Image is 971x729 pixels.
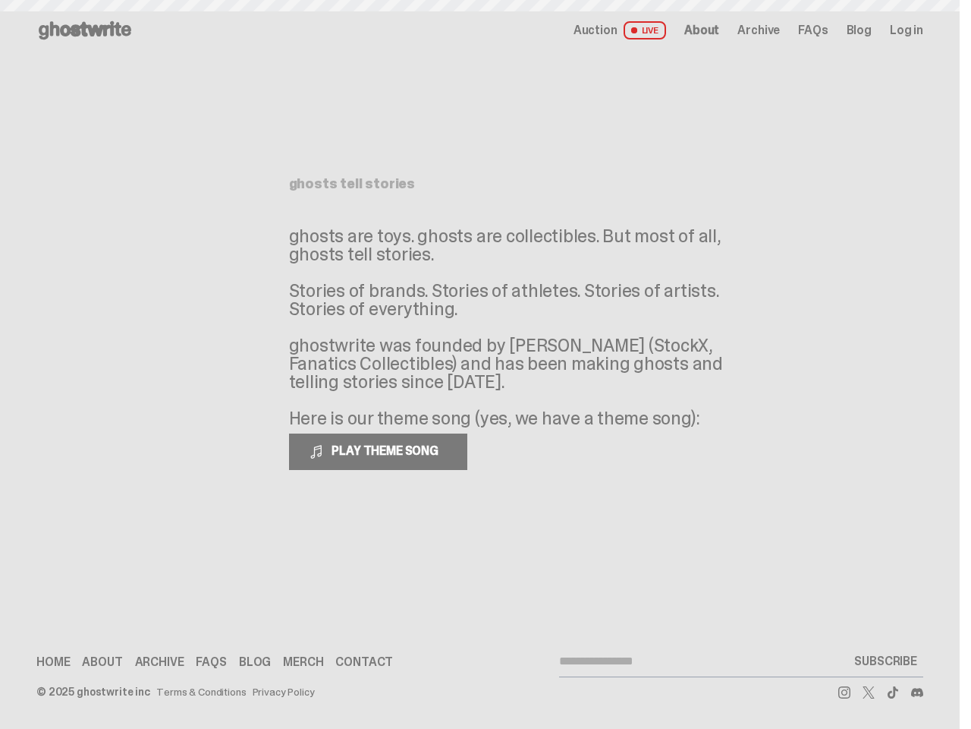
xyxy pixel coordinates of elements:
[156,686,246,697] a: Terms & Conditions
[847,24,872,36] a: Blog
[573,21,666,39] a: Auction LIVE
[82,656,122,668] a: About
[135,656,184,668] a: Archive
[573,24,617,36] span: Auction
[289,434,467,470] button: PLAY THEME SONG
[36,686,150,697] div: © 2025 ghostwrite inc
[848,646,923,677] button: SUBSCRIBE
[283,656,323,668] a: Merch
[335,656,393,668] a: Contact
[325,443,448,459] span: PLAY THEME SONG
[239,656,271,668] a: Blog
[253,686,315,697] a: Privacy Policy
[196,656,226,668] a: FAQs
[289,177,671,191] h1: ghosts tell stories
[737,24,780,36] a: Archive
[36,656,70,668] a: Home
[289,227,744,428] p: ghosts are toys. ghosts are collectibles. But most of all, ghosts tell stories. Stories of brands...
[684,24,719,36] a: About
[798,24,828,36] a: FAQs
[890,24,923,36] a: Log in
[624,21,667,39] span: LIVE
